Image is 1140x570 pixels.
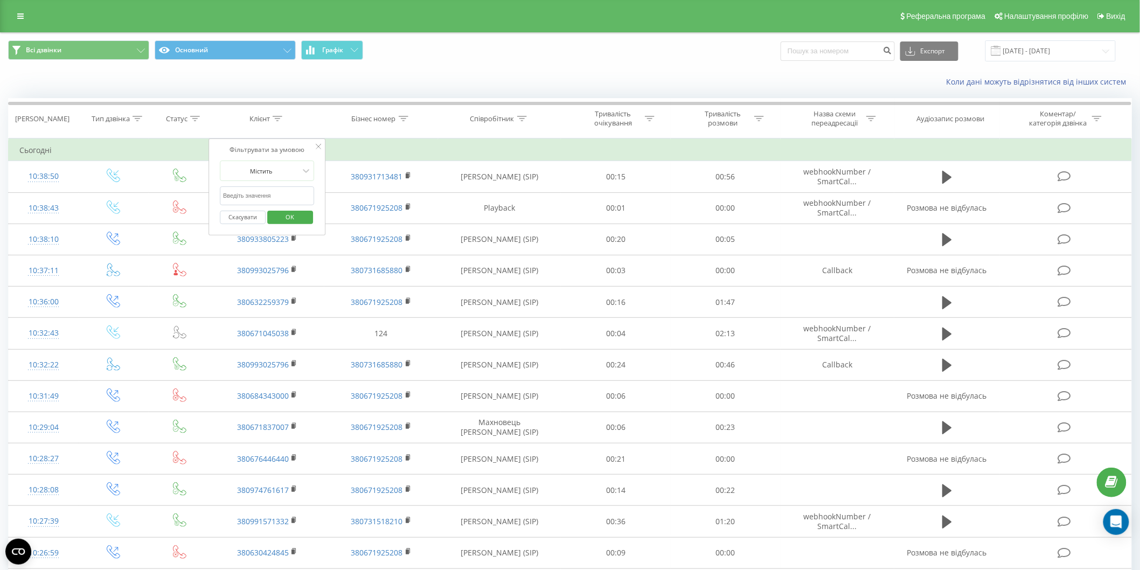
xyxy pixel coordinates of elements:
td: [PERSON_NAME] (SIP) [438,506,561,537]
div: Тип дзвінка [92,114,130,123]
a: 380671925208 [351,297,403,307]
a: 380993025796 [237,265,289,275]
td: [PERSON_NAME] (SIP) [438,161,561,192]
td: 00:05 [671,224,781,255]
a: 380731685880 [351,265,403,275]
span: Графік [322,46,343,54]
a: 380684343000 [237,391,289,401]
td: Махновець [PERSON_NAME] (SIP) [438,412,561,443]
button: Графік [301,40,363,60]
div: 10:26:59 [19,543,68,564]
a: 380671925208 [351,203,403,213]
button: Скасувати [220,211,266,224]
td: 00:21 [561,443,671,475]
td: [PERSON_NAME] (SIP) [438,475,561,506]
td: Playback [438,192,561,224]
div: Коментар/категорія дзвінка [1026,109,1089,128]
td: Callback [781,255,895,286]
td: 00:46 [671,349,781,380]
a: 380671925208 [351,234,403,244]
button: Експорт [900,41,958,61]
td: 00:09 [561,537,671,568]
a: Коли дані можуть відрізнятися вiд інших систем [947,77,1132,87]
div: Open Intercom Messenger [1103,509,1129,535]
div: Статус [166,114,187,123]
button: Всі дзвінки [8,40,149,60]
div: 10:32:43 [19,323,68,344]
a: 380974761617 [237,485,289,495]
td: [PERSON_NAME] (SIP) [438,255,561,286]
div: 10:31:49 [19,386,68,407]
td: [PERSON_NAME] (SIP) [438,318,561,349]
span: webhookNumber / SmartCal... [804,166,871,186]
span: Всі дзвінки [26,46,61,54]
div: Бізнес номер [352,114,396,123]
div: Фільтрувати за умовою [220,144,315,155]
div: Тривалість розмови [694,109,752,128]
button: OK [267,211,313,224]
td: 00:00 [671,192,781,224]
div: Тривалість очікування [585,109,642,128]
a: 380993025796 [237,359,289,370]
div: 10:38:43 [19,198,68,219]
a: 380933805223 [237,234,289,244]
span: Реферальна програма [907,12,986,20]
td: 00:24 [561,349,671,380]
td: 00:20 [561,224,671,255]
div: 10:29:04 [19,417,68,438]
div: Назва схеми переадресації [806,109,864,128]
td: 00:16 [561,287,671,318]
a: 380731518210 [351,516,403,526]
td: [PERSON_NAME] (SIP) [438,287,561,318]
a: 380731685880 [351,359,403,370]
td: 00:06 [561,380,671,412]
a: 380630424845 [237,547,289,558]
td: 00:23 [671,412,781,443]
td: [PERSON_NAME] (SIP) [438,224,561,255]
div: [PERSON_NAME] [15,114,69,123]
td: 00:15 [561,161,671,192]
div: 10:28:08 [19,479,68,501]
td: 00:56 [671,161,781,192]
a: 380671045038 [237,328,289,338]
span: webhookNumber / SmartCal... [804,198,871,218]
a: 380991571332 [237,516,289,526]
a: 380671925208 [351,454,403,464]
div: 10:38:10 [19,229,68,250]
div: 10:36:00 [19,291,68,312]
a: 380632259379 [237,297,289,307]
input: Введіть значення [220,186,315,205]
td: 00:01 [561,192,671,224]
div: Аудіозапис розмови [917,114,985,123]
td: [PERSON_NAME] (SIP) [438,537,561,568]
td: Сьогодні [9,140,1132,161]
div: Клієнт [249,114,270,123]
td: 00:03 [561,255,671,286]
span: Розмова не відбулась [907,547,987,558]
a: 380671925208 [351,485,403,495]
td: 00:14 [561,475,671,506]
td: 00:00 [671,380,781,412]
td: [PERSON_NAME] (SIP) [438,443,561,475]
div: 10:37:11 [19,260,68,281]
td: 00:00 [671,537,781,568]
input: Пошук за номером [781,41,895,61]
a: 380671925208 [351,391,403,401]
a: 380676446440 [237,454,289,464]
td: 02:13 [671,318,781,349]
div: 10:38:50 [19,166,68,187]
td: 01:20 [671,506,781,537]
td: 00:06 [561,412,671,443]
span: Розмова не відбулась [907,265,987,275]
a: 380671925208 [351,547,403,558]
div: 10:27:39 [19,511,68,532]
span: Розмова не відбулась [907,203,987,213]
button: Open CMP widget [5,539,31,565]
td: Callback [781,349,895,380]
td: 124 [324,318,439,349]
span: OK [275,208,305,225]
div: 10:32:22 [19,354,68,376]
span: webhookNumber / SmartCal... [804,511,871,531]
span: Вихід [1107,12,1125,20]
td: 00:00 [671,255,781,286]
